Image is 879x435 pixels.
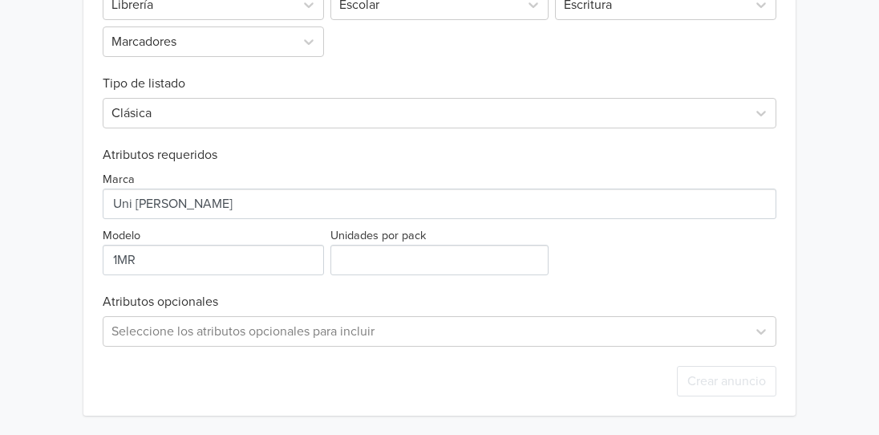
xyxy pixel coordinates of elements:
[103,227,140,245] label: Modelo
[103,57,776,91] h6: Tipo de listado
[103,148,776,163] h6: Atributos requeridos
[103,171,135,189] label: Marca
[103,295,776,310] h6: Atributos opcionales
[330,227,426,245] label: Unidades por pack
[677,366,776,396] button: Crear anuncio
